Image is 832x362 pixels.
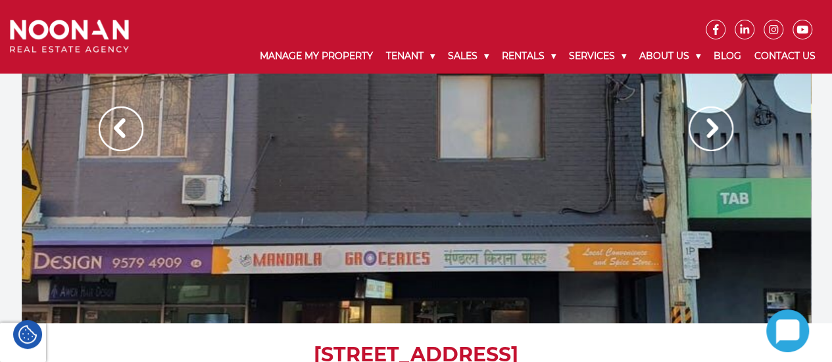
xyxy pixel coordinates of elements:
[562,39,633,73] a: Services
[99,106,143,151] img: Arrow slider
[495,39,562,73] a: Rentals
[689,106,733,151] img: Arrow slider
[379,39,441,73] a: Tenant
[633,39,707,73] a: About Us
[707,39,748,73] a: Blog
[253,39,379,73] a: Manage My Property
[748,39,822,73] a: Contact Us
[13,320,42,349] div: Cookie Settings
[10,20,129,53] img: Noonan Real Estate Agency
[441,39,495,73] a: Sales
